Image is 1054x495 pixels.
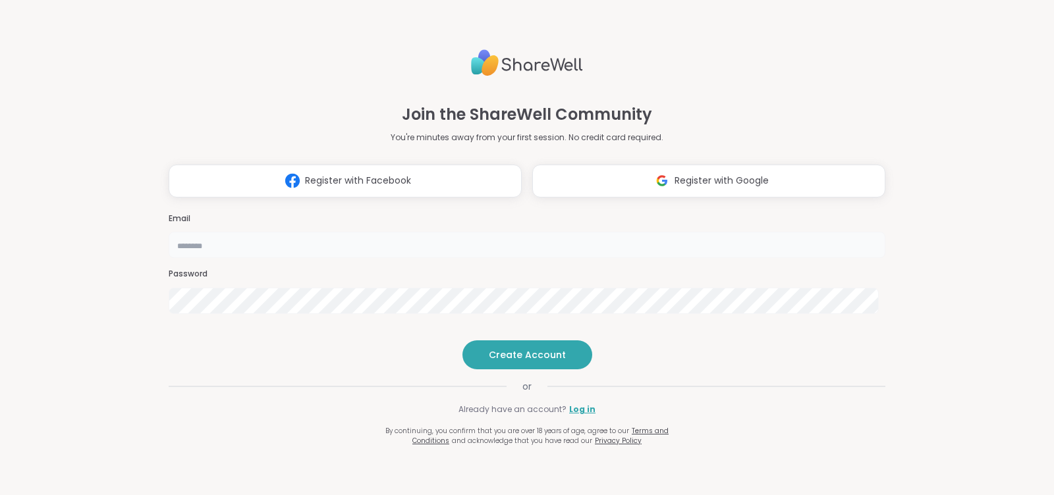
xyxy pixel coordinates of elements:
img: ShareWell Logomark [280,169,305,193]
h1: Join the ShareWell Community [402,103,652,126]
img: ShareWell Logo [471,44,583,82]
img: ShareWell Logomark [650,169,675,193]
a: Log in [569,404,596,415]
p: You're minutes away from your first session. No credit card required. [391,132,663,143]
span: or [507,380,547,393]
h3: Password [169,269,885,280]
button: Create Account [462,340,592,369]
button: Register with Google [532,165,885,197]
span: Already have an account? [458,404,567,415]
span: By continuing, you confirm that you are over 18 years of age, agree to our [385,426,629,436]
button: Register with Facebook [169,165,522,197]
h3: Email [169,213,885,224]
span: Create Account [489,348,566,361]
span: and acknowledge that you have read our [452,436,592,446]
span: Register with Google [675,174,769,188]
a: Terms and Conditions [412,426,669,446]
span: Register with Facebook [305,174,411,188]
a: Privacy Policy [595,436,642,446]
